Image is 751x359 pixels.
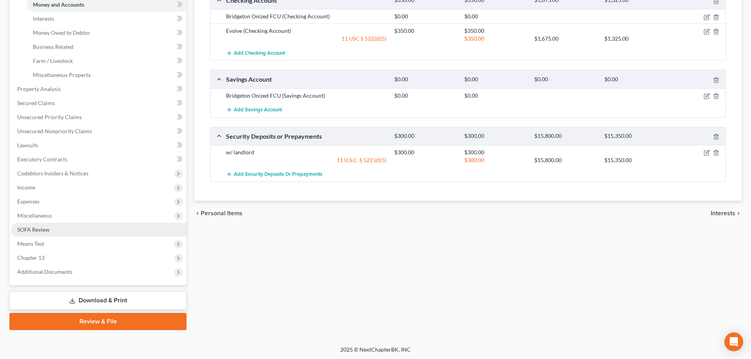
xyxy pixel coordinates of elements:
[711,210,742,216] button: Interests chevron_right
[27,40,187,54] a: Business Related
[17,212,52,219] span: Miscellaneous
[234,50,285,56] span: Add Checking Account
[194,210,201,216] i: chevron_left
[222,148,390,156] div: w/ landlord
[27,26,187,40] a: Money Owed to Debtor
[17,170,88,177] span: Codebtors Insiders & Notices
[17,100,55,106] span: Secured Claims
[27,12,187,26] a: Interests
[11,138,187,152] a: Lawsuits
[27,68,187,82] a: Miscellaneous Property
[460,156,530,164] div: $300.00
[17,114,82,120] span: Unsecured Priority Claims
[234,171,322,178] span: Add Security Deposits or Prepayments
[600,35,670,43] div: $1,325.00
[600,156,670,164] div: $15,350.00
[9,291,187,310] a: Download & Print
[17,226,50,233] span: SOFA Review
[11,124,187,138] a: Unsecured Nonpriority Claims
[600,76,670,83] div: $0.00
[11,110,187,124] a: Unsecured Priority Claims
[33,43,74,50] span: Business Related
[17,86,61,92] span: Property Analysis
[17,268,72,275] span: Additional Documents
[390,148,460,156] div: $300.00
[460,148,530,156] div: $300.00
[530,132,600,140] div: $15,800.00
[27,54,187,68] a: Farm / Livestock
[222,35,390,43] div: 11 USC § 522(d)(5)
[222,132,390,140] div: Security Deposits or Prepayments
[9,313,187,330] a: Review & File
[17,254,45,261] span: Chapter 13
[17,198,40,205] span: Expenses
[33,1,84,8] span: Money and Accounts
[33,15,54,22] span: Interests
[201,210,243,216] span: Personal Items
[226,167,322,182] button: Add Security Deposits or Prepayments
[194,210,243,216] button: chevron_left Personal Items
[226,103,282,117] button: Add Savings Account
[530,76,600,83] div: $0.00
[390,76,460,83] div: $0.00
[390,27,460,35] div: $350.00
[11,96,187,110] a: Secured Claims
[11,152,187,166] a: Executory Contracts
[460,132,530,140] div: $300.00
[222,156,390,164] div: 11 U.S.C. § 522 (d)(5)
[724,332,743,351] div: Open Intercom Messenger
[711,210,735,216] span: Interests
[460,27,530,35] div: $350.00
[600,132,670,140] div: $15,350.00
[33,71,91,78] span: Miscellaneous Property
[226,46,285,60] button: Add Checking Account
[222,75,390,83] div: Savings Account
[390,132,460,140] div: $300.00
[390,92,460,100] div: $0.00
[390,13,460,20] div: $0.00
[530,156,600,164] div: $15,800.00
[11,223,187,237] a: SOFA Review
[530,35,600,43] div: $1,675.00
[222,13,390,20] div: Bridgeton Onized FCU (Checking Account)
[460,76,530,83] div: $0.00
[17,156,67,163] span: Executory Contracts
[11,82,187,96] a: Property Analysis
[735,210,742,216] i: chevron_right
[222,92,390,100] div: Bridgeton Onized FCU (Savings Account)
[17,128,92,134] span: Unsecured Nonpriority Claims
[17,184,35,191] span: Income
[33,29,90,36] span: Money Owed to Debtor
[17,240,44,247] span: Means Test
[222,27,390,35] div: Evolve (Checking Account)
[17,142,38,148] span: Lawsuits
[460,13,530,20] div: $0.00
[234,107,282,113] span: Add Savings Account
[460,35,530,43] div: $350.00
[33,57,73,64] span: Farm / Livestock
[460,92,530,100] div: $0.00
